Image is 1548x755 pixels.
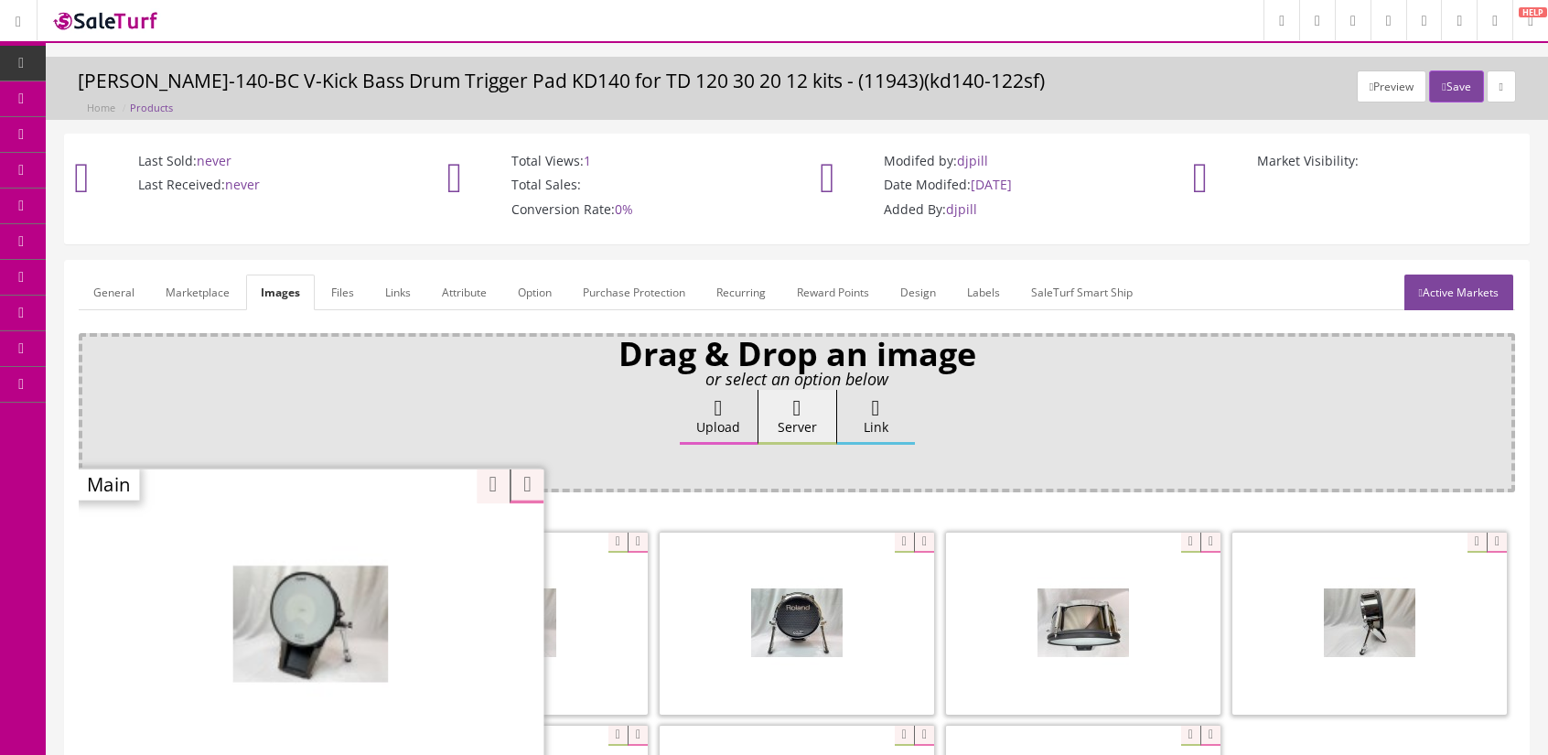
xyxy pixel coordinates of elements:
[503,275,566,310] a: Option
[946,200,977,218] span: djpill
[568,275,700,310] a: Purchase Protection
[758,390,837,445] button: Server
[971,176,1012,193] span: [DATE]
[680,390,758,445] label: Upload
[615,200,633,218] span: 0%
[957,152,988,169] span: djpill
[317,275,369,310] a: Files
[1404,275,1513,310] a: Active Markets
[705,368,888,390] i: or select an option below
[829,153,1138,169] p: Modifed by:
[952,275,1015,310] a: Labels
[83,153,392,169] p: Last Sold:
[91,346,1502,362] p: Drag & Drop an image
[51,8,161,33] img: SaleTurf
[584,152,591,169] span: 1
[1202,153,1511,169] p: Market Visibility:
[829,177,1138,193] p: Date Modifed:
[1429,70,1483,102] button: Save
[457,153,766,169] p: Total Views:
[151,275,244,310] a: Marketplace
[1519,7,1547,17] span: HELP
[246,275,315,310] a: Images
[1357,70,1426,102] button: Preview
[197,152,231,169] span: never
[427,275,501,310] a: Attribute
[371,275,425,310] a: Links
[225,176,260,193] span: never
[79,275,149,310] a: General
[457,177,766,193] p: Total Sales:
[1016,275,1147,310] a: SaleTurf Smart Ship
[886,275,951,310] a: Design
[457,201,766,218] p: Conversion Rate:
[758,390,836,445] label: Server
[78,70,1516,92] h3: [PERSON_NAME]-140-BC V-Kick Bass Drum Trigger Pad KD140 for TD 120 30 20 12 kits - (11943)(kd140-...
[87,101,115,114] a: Home
[829,201,1138,218] p: Added By:
[83,177,392,193] p: Last Received:
[837,390,915,445] label: Link
[782,275,884,310] a: Reward Points
[130,101,173,114] a: Products
[702,275,780,310] a: Recurring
